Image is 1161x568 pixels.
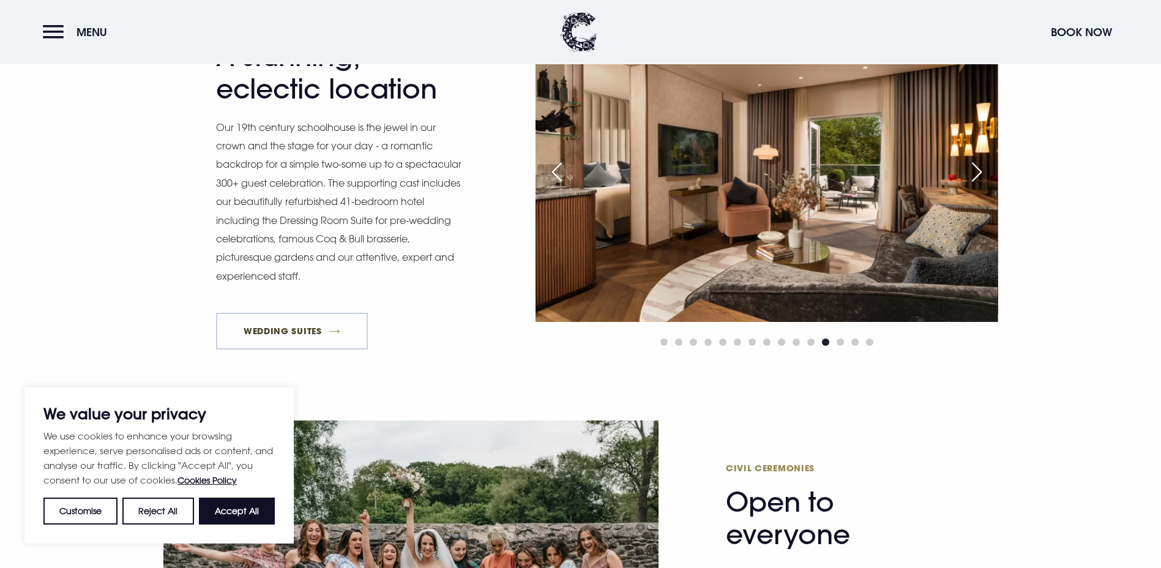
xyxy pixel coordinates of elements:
p: Our 19th century schoolhouse is the jewel in our crown and the stage for your day - a romantic ba... [216,118,467,286]
span: Go to slide 13 [837,338,844,346]
button: Book Now [1045,19,1118,45]
button: Reject All [122,498,193,525]
span: Go to slide 1 [660,338,668,346]
span: Go to slide 9 [778,338,785,346]
a: Cookies Policy [177,475,237,485]
span: Go to slide 14 [851,338,859,346]
div: Next slide [961,159,992,185]
img: Clandeboye Lodge [561,12,597,52]
p: We use cookies to enhance your browsing experience, serve personalised ads or content, and analys... [43,428,275,488]
span: Menu [77,25,107,39]
a: Wedding Suites [216,313,368,349]
div: We value your privacy [24,387,294,544]
div: Previous slide [542,159,572,185]
button: Accept All [199,498,275,525]
button: Customise [43,498,118,525]
h2: A stunning, eclectic location [216,17,455,105]
span: Go to slide 11 [807,338,815,346]
span: Go to slide 7 [748,338,756,346]
span: Go to slide 5 [719,338,726,346]
span: Go to slide 15 [866,338,873,346]
img: Hotel in Bangor Northern Ireland [536,14,998,322]
span: Go to slide 3 [690,338,697,346]
span: Go to slide 10 [793,338,800,346]
span: Go to slide 6 [734,338,741,346]
span: Go to slide 4 [704,338,712,346]
span: Go to slide 12 [822,338,829,346]
button: Menu [43,19,113,45]
span: Go to slide 2 [675,338,682,346]
span: Go to slide 8 [763,338,771,346]
span: Civil Ceremonies [726,462,965,474]
p: We value your privacy [43,406,275,421]
h2: Open to everyone [726,462,965,551]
